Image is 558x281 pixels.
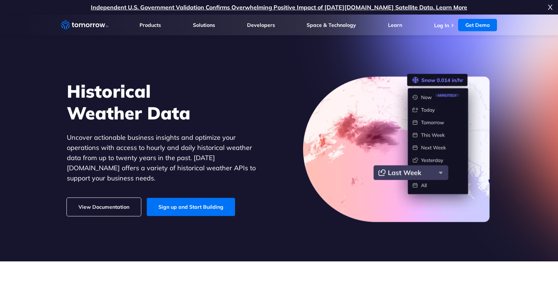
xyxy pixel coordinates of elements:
[247,22,275,28] a: Developers
[61,20,108,30] a: Home link
[67,133,267,183] p: Uncover actionable business insights and optimize your operations with access to hourly and daily...
[147,198,235,216] a: Sign up and Start Building
[434,22,449,29] a: Log In
[388,22,402,28] a: Learn
[67,80,267,124] h1: Historical Weather Data
[458,19,497,31] a: Get Demo
[193,22,215,28] a: Solutions
[303,74,491,223] img: historical-weather-data.png.webp
[91,4,467,11] a: Independent U.S. Government Validation Confirms Overwhelming Positive Impact of [DATE][DOMAIN_NAM...
[67,198,141,216] a: View Documentation
[139,22,161,28] a: Products
[307,22,356,28] a: Space & Technology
